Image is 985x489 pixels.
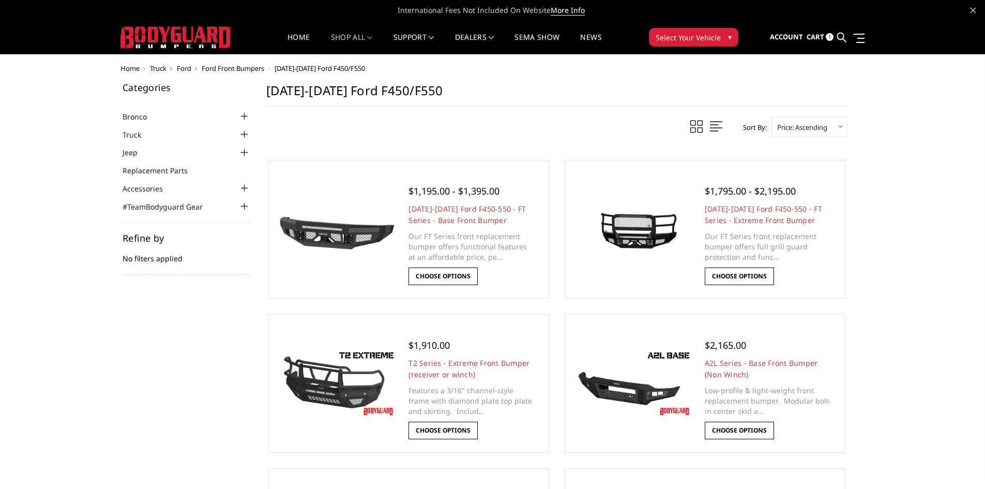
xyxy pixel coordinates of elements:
[705,204,822,225] a: [DATE]-[DATE] Ford F450-550 - FT Series - Extreme Front Bumper
[120,64,140,73] a: Home
[705,231,831,262] p: Our FT Series front replacement bumper offers full grill guard protection and func…
[408,185,499,197] span: $1,195.00 - $1,395.00
[123,83,251,92] h5: Categories
[826,33,834,41] span: 1
[177,64,191,73] a: Ford
[770,23,803,51] a: Account
[568,317,694,444] a: A2L Series - Base Front Bumper (Non Winch) A2L Series - Base Front Bumper (Non Winch)
[705,358,818,379] a: A2L Series - Base Front Bumper (Non Winch)
[737,120,767,135] label: Sort By:
[408,268,478,285] a: Choose Options
[580,34,601,54] a: News
[123,111,160,122] a: Bronco
[202,64,264,73] a: Ford Front Bumpers
[331,34,373,54] a: shop all
[271,163,398,290] a: 2017-2022 Ford F450-550 - FT Series - Base Front Bumper
[408,386,535,417] p: Features a 3/16" channel-style frame with diamond plate top plate and skirting. Includ…
[408,231,535,262] p: Our FT Series front replacement bumper offers functional features at an affordable price, pe…
[514,34,559,54] a: SEMA Show
[123,165,201,176] a: Replacement Parts
[266,83,847,107] h1: [DATE]-[DATE] Ford F450/F550
[123,147,150,158] a: Jeep
[123,233,251,243] h5: Refine by
[123,183,176,194] a: Accessories
[933,439,985,489] iframe: Chat Widget
[649,28,738,47] button: Select Your Vehicle
[807,32,824,41] span: Cart
[728,32,732,42] span: ▾
[455,34,494,54] a: Dealers
[705,185,796,197] span: $1,795.00 - $2,195.00
[551,5,585,16] a: More Info
[123,233,251,275] div: No filters applied
[150,64,166,73] a: Truck
[393,34,434,54] a: Support
[123,201,216,212] a: #TeamBodyguard Gear
[408,358,529,379] a: T2 Series - Extreme Front Bumper (receiver or winch)
[275,64,365,73] span: [DATE]-[DATE] Ford F450/F550
[271,317,398,444] a: T2 Series - Extreme Front Bumper (receiver or winch) T2 Series - Extreme Front Bumper (receiver o...
[656,32,721,43] span: Select Your Vehicle
[123,129,154,140] a: Truck
[807,23,834,51] a: Cart 1
[705,339,746,351] span: $2,165.00
[287,34,310,54] a: Home
[705,386,831,417] p: Low-profile & light-weight front replacement bumper. Modular bolt-in center skid a…
[271,194,398,265] img: 2017-2022 Ford F450-550 - FT Series - Base Front Bumper
[408,422,478,439] a: Choose Options
[408,339,450,351] span: $1,910.00
[568,163,694,290] a: 2017-2022 Ford F450-550 - FT Series - Extreme Front Bumper 2017-2022 Ford F450-550 - FT Series - ...
[408,204,526,225] a: [DATE]-[DATE] Ford F450-550 - FT Series - Base Front Bumper
[705,268,774,285] a: Choose Options
[120,26,232,48] img: BODYGUARD BUMPERS
[770,32,803,41] span: Account
[705,422,774,439] a: Choose Options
